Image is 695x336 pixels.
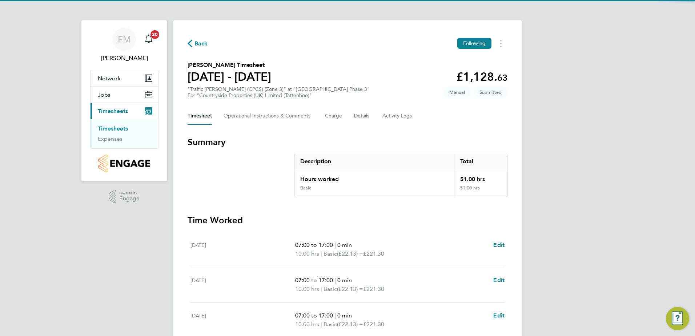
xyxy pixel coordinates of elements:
[141,28,156,51] a: 20
[295,321,319,328] span: 10.00 hrs
[493,276,505,285] a: Edit
[321,250,322,257] span: |
[363,321,384,328] span: £221.30
[493,241,505,248] span: Edit
[337,285,363,292] span: (£22.13) =
[324,320,337,329] span: Basic
[190,276,295,293] div: [DATE]
[354,107,371,125] button: Details
[337,250,363,257] span: (£22.13) =
[224,107,313,125] button: Operational Instructions & Comments
[295,312,333,319] span: 07:00 to 17:00
[295,250,319,257] span: 10.00 hrs
[98,108,128,115] span: Timesheets
[363,250,384,257] span: £221.30
[454,169,507,185] div: 51.00 hrs
[295,241,333,248] span: 07:00 to 17:00
[295,285,319,292] span: 10.00 hrs
[90,155,158,172] a: Go to home page
[454,154,507,169] div: Total
[325,107,342,125] button: Charge
[494,38,507,49] button: Timesheets Menu
[90,28,158,63] a: FM[PERSON_NAME]
[493,241,505,249] a: Edit
[493,277,505,284] span: Edit
[294,154,507,197] div: Summary
[454,185,507,197] div: 51.00 hrs
[463,40,486,47] span: Following
[666,307,689,330] button: Engage Resource Center
[324,285,337,293] span: Basic
[98,75,121,82] span: Network
[91,103,158,119] button: Timesheets
[363,285,384,292] span: £221.30
[295,277,333,284] span: 07:00 to 17:00
[337,277,352,284] span: 0 min
[119,196,140,202] span: Engage
[91,119,158,148] div: Timesheets
[91,87,158,103] button: Jobs
[294,154,454,169] div: Description
[188,92,370,99] div: For "Countryside Properties (UK) Limited (Tattenhoe)"
[474,86,507,98] span: This timesheet is Submitted.
[456,70,507,84] app-decimal: £1,128.
[334,277,336,284] span: |
[188,61,271,69] h2: [PERSON_NAME] Timesheet
[337,241,352,248] span: 0 min
[334,312,336,319] span: |
[190,311,295,329] div: [DATE]
[194,39,208,48] span: Back
[457,38,491,49] button: Following
[294,169,454,185] div: Hours worked
[190,241,295,258] div: [DATE]
[98,135,122,142] a: Expenses
[98,125,128,132] a: Timesheets
[99,155,150,172] img: countryside-properties-logo-retina.png
[188,39,208,48] button: Back
[188,107,212,125] button: Timesheet
[321,321,322,328] span: |
[300,185,311,191] div: Basic
[81,20,167,181] nav: Main navigation
[321,285,322,292] span: |
[337,321,363,328] span: (£22.13) =
[90,54,158,63] span: Freddie Morel
[188,86,370,99] div: "Traffic [PERSON_NAME] (CPCS) (Zone 3)" at "[GEOGRAPHIC_DATA] Phase 3"
[119,190,140,196] span: Powered by
[493,311,505,320] a: Edit
[324,249,337,258] span: Basic
[98,91,111,98] span: Jobs
[109,190,140,204] a: Powered byEngage
[337,312,352,319] span: 0 min
[118,35,131,44] span: FM
[188,215,507,226] h3: Time Worked
[443,86,471,98] span: This timesheet was manually created.
[493,312,505,319] span: Edit
[91,70,158,86] button: Network
[150,30,159,39] span: 20
[188,69,271,84] h1: [DATE] - [DATE]
[334,241,336,248] span: |
[188,136,507,148] h3: Summary
[382,107,413,125] button: Activity Logs
[497,72,507,83] span: 63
